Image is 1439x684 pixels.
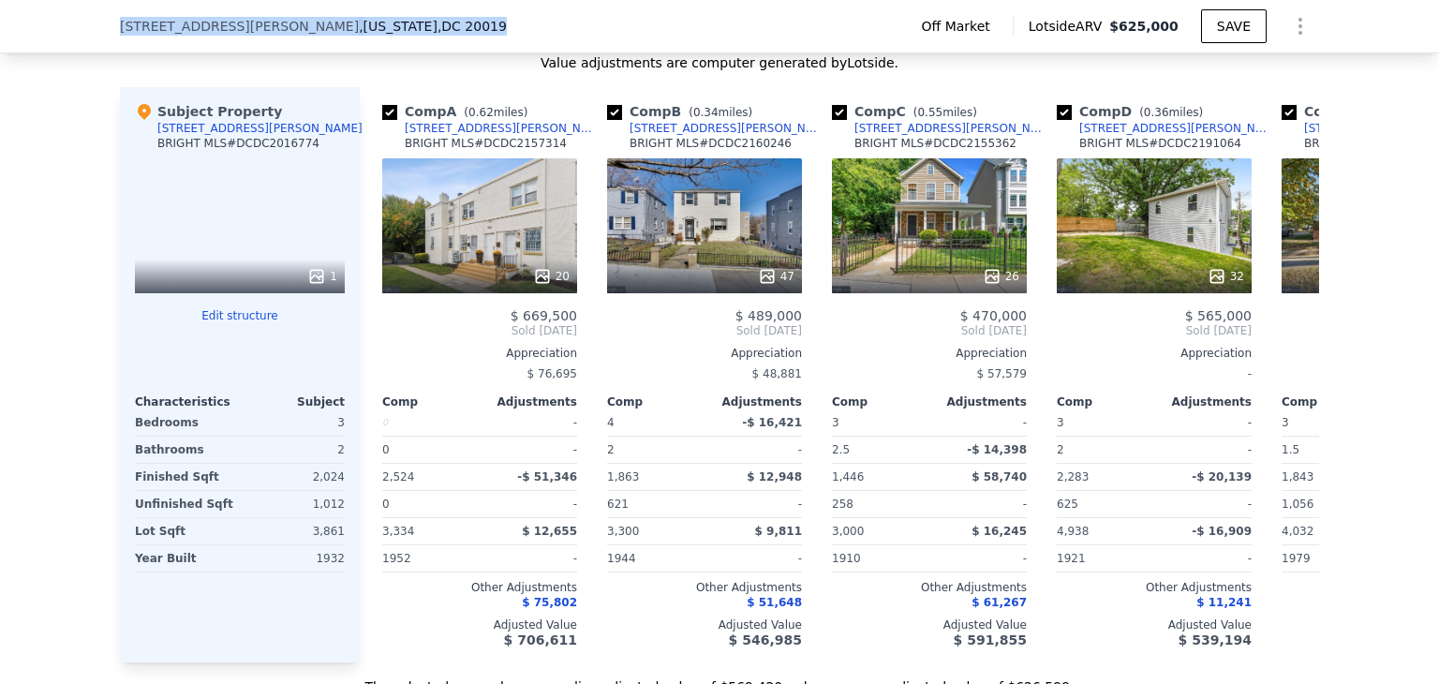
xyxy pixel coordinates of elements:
[607,323,802,338] span: Sold [DATE]
[972,470,1027,483] span: $ 58,740
[382,323,577,338] span: Sold [DATE]
[244,464,345,490] div: 2,024
[906,106,985,119] span: ( miles)
[517,470,577,483] span: -$ 51,346
[135,102,282,121] div: Subject Property
[157,136,319,151] div: BRIGHT MLS # DCDC2016774
[359,17,507,36] span: , [US_STATE]
[832,498,853,511] span: 258
[854,136,1016,151] div: BRIGHT MLS # DCDC2155362
[607,470,639,483] span: 1,863
[157,121,363,136] div: [STREET_ADDRESS][PERSON_NAME]
[382,346,577,361] div: Appreciation
[1158,409,1252,436] div: -
[527,367,577,380] span: $ 76,695
[382,617,577,632] div: Adjusted Value
[244,437,345,463] div: 2
[747,470,802,483] span: $ 12,948
[135,491,236,517] div: Unfinished Sqft
[967,443,1027,456] span: -$ 14,398
[933,491,1027,517] div: -
[747,596,802,609] span: $ 51,648
[917,106,942,119] span: 0.55
[1192,525,1252,538] span: -$ 16,909
[630,136,792,151] div: BRIGHT MLS # DCDC2160246
[1282,437,1375,463] div: 1.5
[1057,617,1252,632] div: Adjusted Value
[244,491,345,517] div: 1,012
[468,106,494,119] span: 0.62
[832,437,926,463] div: 2.5
[607,346,802,361] div: Appreciation
[504,632,577,647] span: $ 706,611
[1201,9,1267,43] button: SAVE
[483,491,577,517] div: -
[954,632,1027,647] span: $ 591,855
[752,367,802,380] span: $ 48,881
[607,416,615,429] span: 4
[1029,17,1109,36] span: Lotside ARV
[120,17,359,36] span: [STREET_ADDRESS][PERSON_NAME]
[483,409,577,436] div: -
[607,394,705,409] div: Comp
[135,308,345,323] button: Edit structure
[607,580,802,595] div: Other Adjustments
[1158,491,1252,517] div: -
[729,632,802,647] span: $ 546,985
[382,498,390,511] span: 0
[832,346,1027,361] div: Appreciation
[1057,394,1154,409] div: Comp
[708,545,802,572] div: -
[607,121,824,136] a: [STREET_ADDRESS][PERSON_NAME]
[1079,136,1241,151] div: BRIGHT MLS # DCDC2191064
[456,106,535,119] span: ( miles)
[1154,394,1252,409] div: Adjustments
[1057,470,1089,483] span: 2,283
[382,409,476,436] div: 0
[832,617,1027,632] div: Adjusted Value
[983,267,1019,286] div: 26
[438,19,507,34] span: , DC 20019
[607,525,639,538] span: 3,300
[483,437,577,463] div: -
[1179,632,1252,647] span: $ 539,194
[854,121,1049,136] div: [STREET_ADDRESS][PERSON_NAME]
[483,545,577,572] div: -
[522,525,577,538] span: $ 12,655
[1282,545,1375,572] div: 1979
[693,106,719,119] span: 0.34
[135,464,236,490] div: Finished Sqft
[832,470,864,483] span: 1,446
[832,323,1027,338] span: Sold [DATE]
[708,491,802,517] div: -
[135,545,236,572] div: Year Built
[382,525,414,538] span: 3,334
[1282,470,1313,483] span: 1,843
[1208,267,1244,286] div: 32
[1282,394,1379,409] div: Comp
[244,518,345,544] div: 3,861
[607,617,802,632] div: Adjusted Value
[522,596,577,609] span: $ 75,802
[832,525,864,538] span: 3,000
[705,394,802,409] div: Adjustments
[1057,545,1150,572] div: 1921
[1057,121,1274,136] a: [STREET_ADDRESS][PERSON_NAME]
[533,267,570,286] div: 20
[1057,323,1252,338] span: Sold [DATE]
[1057,525,1089,538] span: 4,938
[120,53,1319,72] div: Value adjustments are computer generated by Lotside .
[1057,437,1150,463] div: 2
[1158,545,1252,572] div: -
[1057,102,1210,121] div: Comp D
[1057,346,1252,361] div: Appreciation
[244,409,345,436] div: 3
[929,394,1027,409] div: Adjustments
[607,498,629,511] span: 621
[922,17,998,36] span: Off Market
[1158,437,1252,463] div: -
[832,416,839,429] span: 3
[307,267,337,286] div: 1
[240,394,345,409] div: Subject
[681,106,760,119] span: ( miles)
